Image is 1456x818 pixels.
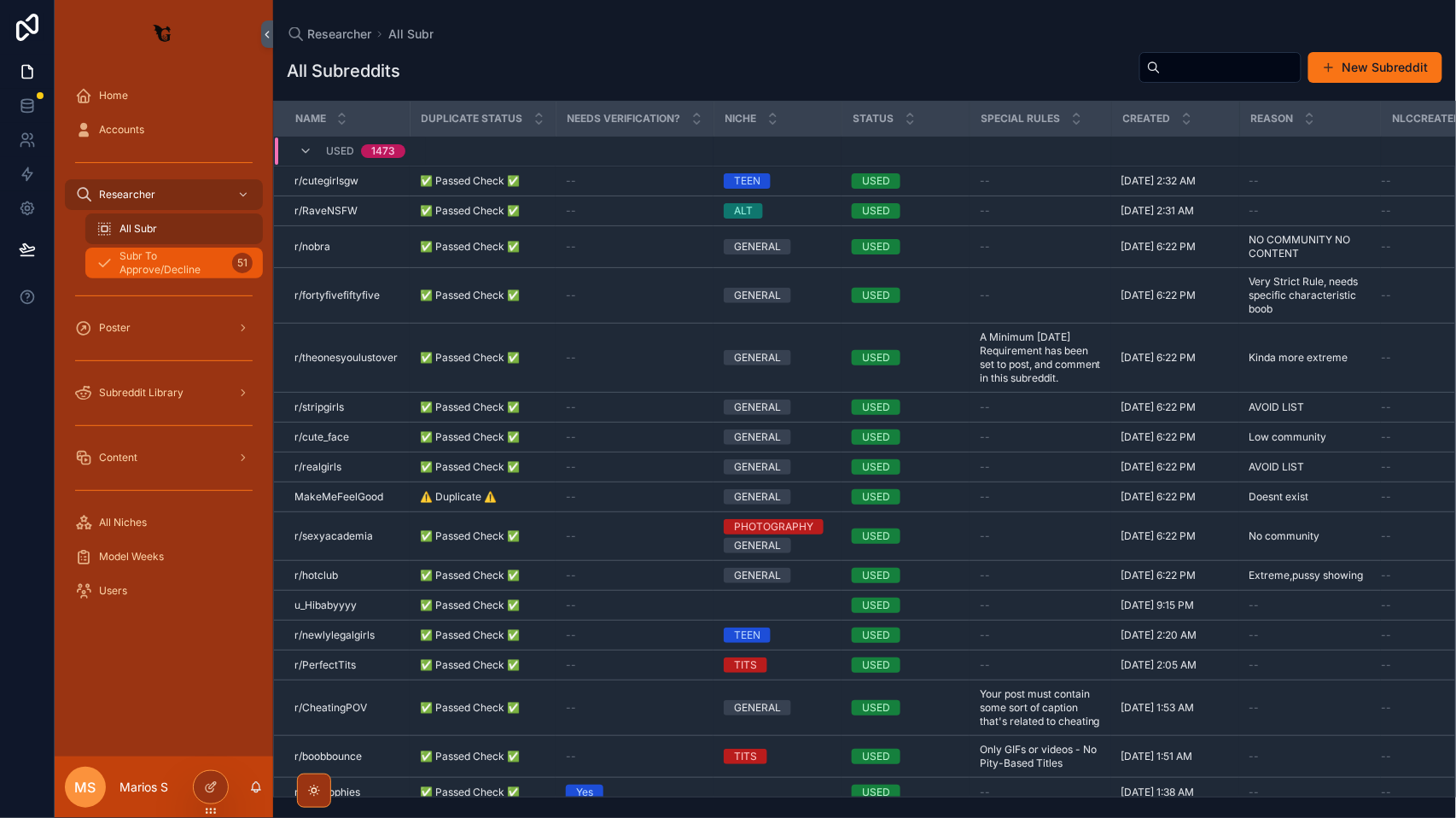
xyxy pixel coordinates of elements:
span: -- [980,240,990,254]
a: r/nobra [294,240,399,254]
a: [DATE] 6:22 PM [1121,490,1229,504]
div: GENERAL [734,538,781,553]
a: Researcher [65,179,263,210]
span: Users [99,584,127,598]
a: GENERAL [724,568,831,583]
span: -- [1382,289,1392,302]
a: [DATE] 6:22 PM [1121,569,1229,582]
a: USED [852,350,959,365]
a: GENERAL [724,459,831,475]
a: [DATE] 1:53 AM [1121,701,1229,715]
a: NO COMMUNITY NO CONTENT [1249,233,1371,260]
span: [DATE] 6:22 PM [1121,351,1197,365]
a: r/stripgirls [294,400,399,414]
span: -- [980,658,990,672]
span: ✅ Passed Check ✅ [420,430,520,444]
a: USED [852,239,959,254]
span: -- [980,599,990,612]
a: ✅ Passed Check ✅ [420,599,545,612]
a: -- [1249,174,1371,188]
a: USED [852,489,959,505]
span: ✅ Passed Check ✅ [420,701,520,715]
span: -- [566,529,576,543]
a: -- [566,701,703,715]
span: [DATE] 6:22 PM [1121,460,1197,474]
a: USED [852,628,959,643]
span: -- [566,351,576,365]
a: -- [980,460,1101,474]
a: [DATE] 2:32 AM [1121,174,1229,188]
a: Home [65,80,263,111]
a: [DATE] 6:22 PM [1121,289,1229,302]
span: -- [566,569,576,582]
div: GENERAL [734,350,781,365]
span: -- [566,599,576,612]
span: -- [566,490,576,504]
span: -- [566,400,576,414]
div: scrollable content [55,68,273,628]
span: -- [980,569,990,582]
span: ✅ Passed Check ✅ [420,351,520,365]
span: r/realgirls [294,460,341,474]
span: Very Strict Rule, needs specific characteristic boob [1249,275,1371,316]
span: ✅ Passed Check ✅ [420,658,520,672]
span: -- [566,628,576,642]
div: USED [862,350,890,365]
div: USED [862,598,890,613]
a: Low community [1249,430,1371,444]
span: Subreddit Library [99,386,183,400]
span: Researcher [307,26,371,43]
div: TEEN [734,628,760,643]
span: Poster [99,321,131,335]
a: All Subr [388,26,434,43]
span: -- [566,240,576,254]
a: AVOID LIST [1249,400,1371,414]
a: GENERAL [724,429,831,445]
a: PHOTOGRAPHYGENERAL [724,519,831,553]
a: Model Weeks [65,541,263,572]
span: r/newlylegalgirls [294,628,375,642]
span: -- [566,289,576,302]
span: -- [1382,658,1392,672]
span: [DATE] 1:53 AM [1121,701,1195,715]
span: -- [566,430,576,444]
a: -- [1249,628,1371,642]
a: Subr To Approve/Decline51 [85,248,263,278]
span: [DATE] 6:22 PM [1121,430,1197,444]
div: GENERAL [734,459,781,475]
a: ✅ Passed Check ✅ [420,529,545,543]
a: -- [1249,599,1371,612]
a: USED [852,429,959,445]
a: [DATE] 2:20 AM [1121,628,1229,642]
a: -- [566,460,703,474]
a: GENERAL [724,700,831,716]
a: [DATE] 6:22 PM [1121,529,1229,543]
span: u_Hibabyyyy [294,599,357,612]
a: Extreme,pussy showing [1249,569,1371,582]
span: -- [980,430,990,444]
span: ✅ Passed Check ✅ [420,289,520,302]
span: r/RaveNSFW [294,204,358,218]
span: r/cute_face [294,430,349,444]
a: r/theonesyoulustover [294,351,399,365]
span: r/CheatingPOV [294,701,367,715]
a: -- [566,628,703,642]
a: r/realgirls [294,460,399,474]
span: -- [566,204,576,218]
a: A Minimum [DATE] Requirement has been set to post, and comment in this subreddit. [980,330,1101,385]
span: ✅ Passed Check ✅ [420,460,520,474]
a: ✅ Passed Check ✅ [420,430,545,444]
a: -- [566,490,703,504]
a: -- [980,529,1101,543]
span: -- [980,289,990,302]
span: [DATE] 2:32 AM [1121,174,1197,188]
a: GENERAL [724,239,831,254]
a: ✅ Passed Check ✅ [420,351,545,365]
a: [DATE] 6:22 PM [1121,351,1229,365]
span: [DATE] 2:05 AM [1121,658,1197,672]
span: Accounts [99,123,144,137]
a: -- [980,658,1101,672]
span: ✅ Passed Check ✅ [420,240,520,254]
